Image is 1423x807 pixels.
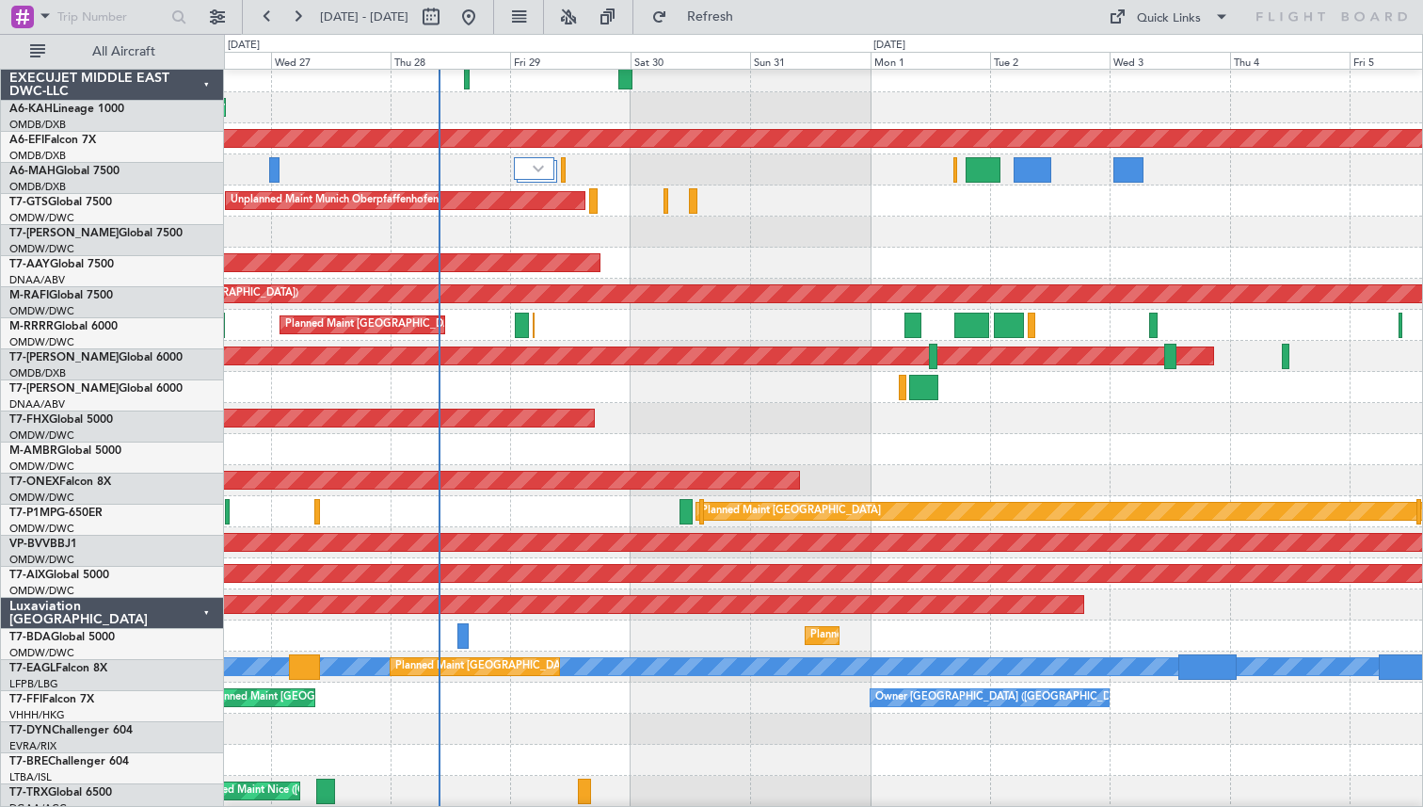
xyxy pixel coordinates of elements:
button: Quick Links [1099,2,1239,32]
a: VP-BVVBBJ1 [9,539,77,550]
div: Thu 28 [391,52,510,69]
a: OMDW/DWC [9,553,74,567]
a: T7-BREChallenger 604 [9,756,129,767]
div: Planned Maint [GEOGRAPHIC_DATA] [701,497,881,525]
span: A6-KAH [9,104,53,115]
a: T7-FHXGlobal 5000 [9,414,113,426]
span: T7-GTS [9,197,48,208]
a: T7-[PERSON_NAME]Global 6000 [9,383,183,395]
span: T7-AAY [9,259,50,270]
a: A6-KAHLineage 1000 [9,104,124,115]
a: OMDW/DWC [9,211,74,225]
span: Refresh [671,10,750,24]
span: [DATE] - [DATE] [320,8,408,25]
div: Sat 30 [631,52,750,69]
a: OMDW/DWC [9,646,74,660]
a: T7-BDAGlobal 5000 [9,632,115,643]
span: T7-DYN [9,725,52,736]
div: Owner [GEOGRAPHIC_DATA] ([GEOGRAPHIC_DATA]) [875,684,1135,712]
a: T7-EAGLFalcon 8X [9,663,107,674]
a: OMDW/DWC [9,304,74,318]
button: All Aircraft [21,37,204,67]
a: OMDW/DWC [9,584,74,598]
div: Wed 3 [1110,52,1229,69]
a: A6-EFIFalcon 7X [9,135,96,146]
span: M-AMBR [9,445,57,457]
a: T7-[PERSON_NAME]Global 6000 [9,352,183,363]
span: T7-AIX [9,570,45,581]
a: OMDW/DWC [9,491,74,505]
span: T7-BDA [9,632,51,643]
a: LFPB/LBG [9,677,58,691]
a: OMDW/DWC [9,242,74,256]
span: T7-FFI [9,694,42,705]
a: OMDB/DXB [9,366,66,380]
span: T7-[PERSON_NAME] [9,228,119,239]
div: Sun 31 [750,52,870,69]
span: T7-FHX [9,414,49,426]
a: T7-DYNChallenger 604 [9,725,133,736]
span: A6-EFI [9,135,44,146]
a: LTBA/ISL [9,770,52,784]
a: OMDB/DXB [9,118,66,132]
span: All Aircraft [49,45,199,58]
a: DNAA/ABV [9,397,65,412]
div: Tue 2 [990,52,1110,69]
a: T7-TRXGlobal 6500 [9,787,112,799]
div: Fri 29 [510,52,630,69]
a: M-RRRRGlobal 6000 [9,321,118,332]
span: T7-[PERSON_NAME] [9,383,119,395]
span: T7-P1MP [9,508,56,519]
span: T7-EAGL [9,663,56,674]
a: OMDW/DWC [9,428,74,443]
div: Mon 1 [871,52,990,69]
span: T7-ONEX [9,476,59,488]
div: Wed 27 [271,52,391,69]
a: OMDW/DWC [9,335,74,349]
a: M-RAFIGlobal 7500 [9,290,113,301]
span: T7-[PERSON_NAME] [9,352,119,363]
div: Planned Maint [GEOGRAPHIC_DATA] (Sultan [PERSON_NAME] [PERSON_NAME] - Subang) [395,653,834,681]
div: Planned Maint Abuja ([PERSON_NAME] Intl) [810,621,1022,650]
div: [DATE] [873,38,905,54]
span: T7-BRE [9,756,48,767]
span: T7-TRX [9,787,48,799]
span: VP-BVV [9,539,50,550]
a: T7-[PERSON_NAME]Global 7500 [9,228,183,239]
a: T7-GTSGlobal 7500 [9,197,112,208]
a: T7-AAYGlobal 7500 [9,259,114,270]
span: M-RAFI [9,290,49,301]
div: Thu 4 [1230,52,1350,69]
a: VHHH/HKG [9,708,65,722]
div: Unplanned Maint Munich Oberpfaffenhofen [231,186,439,215]
a: OMDW/DWC [9,522,74,536]
span: M-RRRR [9,321,54,332]
button: Refresh [643,2,756,32]
a: T7-ONEXFalcon 8X [9,476,111,488]
div: Planned Maint [GEOGRAPHIC_DATA] ([GEOGRAPHIC_DATA] Intl) [285,311,600,339]
a: T7-FFIFalcon 7X [9,694,94,705]
a: OMDB/DXB [9,149,66,163]
a: T7-P1MPG-650ER [9,508,103,519]
span: A6-MAH [9,166,56,177]
a: T7-AIXGlobal 5000 [9,570,109,581]
a: DNAA/ABV [9,273,65,287]
div: Quick Links [1137,9,1201,28]
input: Trip Number [57,3,166,31]
div: [DATE] [228,38,260,54]
a: M-AMBRGlobal 5000 [9,445,121,457]
a: OMDW/DWC [9,460,74,474]
a: A6-MAHGlobal 7500 [9,166,120,177]
a: EVRA/RIX [9,739,56,753]
img: arrow-gray.svg [533,165,544,172]
a: OMDB/DXB [9,180,66,194]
